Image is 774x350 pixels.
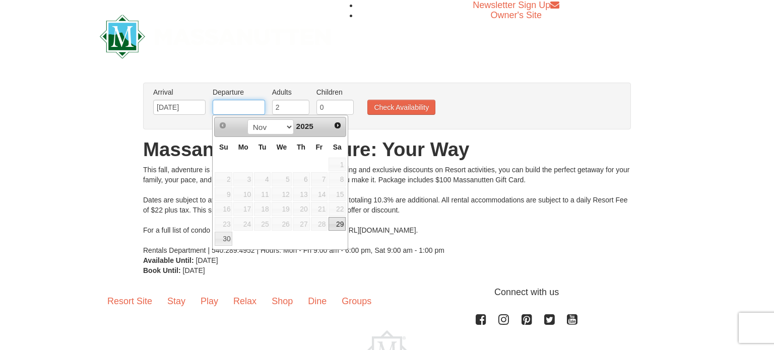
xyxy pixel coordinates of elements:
[328,187,346,202] td: available
[334,286,379,317] a: Groups
[293,172,310,186] span: 6
[193,286,226,317] a: Play
[143,266,181,274] strong: Book Until:
[253,187,272,202] td: available
[315,143,322,151] span: Friday
[293,217,310,231] span: 27
[233,187,253,202] td: available
[272,187,291,201] span: 12
[264,286,300,317] a: Shop
[219,121,227,129] span: Prev
[271,217,292,232] td: available
[328,157,346,172] td: available
[329,217,346,231] a: 29
[214,231,233,246] td: available
[272,217,291,231] span: 26
[100,15,331,58] img: Massanutten Resort Logo
[233,172,253,187] td: available
[214,187,233,202] td: available
[143,139,631,160] h1: Massanutten Fallventure: Your Way
[293,202,310,216] span: 20
[233,217,252,231] span: 24
[253,201,272,217] td: available
[333,143,342,151] span: Saturday
[254,187,271,201] span: 11
[328,172,346,187] td: available
[196,256,218,264] span: [DATE]
[215,202,232,216] span: 16
[311,202,328,216] span: 21
[183,266,205,274] span: [DATE]
[271,201,292,217] td: available
[296,122,313,130] span: 2025
[271,187,292,202] td: available
[292,201,310,217] td: available
[293,187,310,201] span: 13
[219,143,228,151] span: Sunday
[310,201,329,217] td: available
[311,187,328,201] span: 14
[143,165,631,255] div: This fall, adventure is all yours at Massanutten! With 15% off lodging and exclusive discounts on...
[213,87,265,97] label: Departure
[100,23,331,47] a: Massanutten Resort
[143,256,194,264] strong: Available Until:
[238,143,248,151] span: Monday
[277,143,287,151] span: Wednesday
[310,217,329,232] td: available
[292,217,310,232] td: available
[329,158,346,172] span: 1
[215,217,232,231] span: 23
[272,172,291,186] span: 5
[331,118,345,132] a: Next
[215,172,232,186] span: 2
[328,201,346,217] td: available
[292,172,310,187] td: available
[214,201,233,217] td: available
[100,286,160,317] a: Resort Site
[316,87,354,97] label: Children
[226,286,264,317] a: Relax
[214,172,233,187] td: available
[254,202,271,216] span: 18
[329,187,346,201] span: 15
[292,187,310,202] td: available
[272,87,309,97] label: Adults
[216,118,230,132] a: Prev
[233,187,252,201] span: 10
[233,217,253,232] td: available
[311,217,328,231] span: 28
[233,172,252,186] span: 3
[160,286,193,317] a: Stay
[328,217,346,232] td: available
[259,143,267,151] span: Tuesday
[329,172,346,186] span: 8
[253,172,272,187] td: available
[367,100,435,115] button: Check Availability
[215,187,232,201] span: 9
[100,286,674,299] p: Connect with us
[300,286,334,317] a: Dine
[310,187,329,202] td: available
[310,172,329,187] td: available
[311,172,328,186] span: 7
[254,172,271,186] span: 4
[153,87,206,97] label: Arrival
[254,217,271,231] span: 25
[215,232,232,246] a: 30
[214,217,233,232] td: available
[329,202,346,216] span: 22
[272,202,291,216] span: 19
[271,172,292,187] td: available
[233,201,253,217] td: available
[253,217,272,232] td: available
[297,143,305,151] span: Thursday
[233,202,252,216] span: 17
[491,10,542,20] a: Owner's Site
[334,121,342,129] span: Next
